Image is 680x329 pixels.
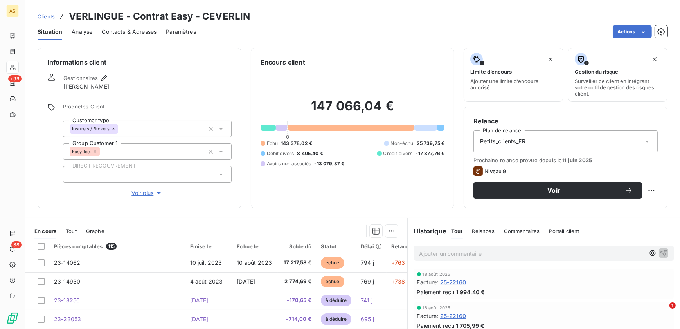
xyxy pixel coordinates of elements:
[504,228,540,234] span: Commentaires
[417,140,445,147] span: 25 739,75 €
[484,168,506,174] span: Niveau 9
[190,297,209,304] span: [DATE]
[63,189,232,197] button: Voir plus
[456,288,485,296] span: 1 994,40 €
[361,297,372,304] span: 741 j
[480,137,525,145] span: Petits_clients_FR
[86,228,104,234] span: Graphe
[34,228,56,234] span: En cours
[261,98,445,122] h2: 147 066,04 €
[63,75,98,81] span: Gestionnaires
[54,243,181,250] div: Pièces comptables
[72,149,91,154] span: Easyfleet
[613,25,652,38] button: Actions
[118,125,124,132] input: Ajouter une valeur
[417,312,439,320] span: Facture :
[69,9,250,23] h3: VERLINGUE - Contrat Easy - CEVERLIN
[281,140,312,147] span: 143 378,02 €
[408,226,447,236] h6: Historique
[361,316,374,322] span: 695 j
[391,259,408,266] span: +763 j
[190,259,222,266] span: 10 juil. 2023
[417,278,439,286] span: Facture :
[440,278,466,286] span: 25-22160
[261,58,305,67] h6: Encours client
[417,288,455,296] span: Paiement reçu
[8,75,22,82] span: +99
[282,259,311,267] span: 17 217,58 €
[423,305,451,310] span: 18 août 2025
[321,295,351,306] span: à déduire
[416,150,445,157] span: -17 377,76 €
[72,28,92,36] span: Analyse
[131,189,163,197] span: Voir plus
[464,48,563,102] button: Limite d’encoursAjouter une limite d’encours autorisé
[361,278,374,285] span: 769 j
[6,312,19,324] img: Logo LeanPay
[190,316,209,322] span: [DATE]
[267,140,278,147] span: Échu
[267,160,311,167] span: Avoirs non associés
[391,278,408,285] span: +738 j
[70,171,76,178] input: Ajouter une valeur
[440,312,466,320] span: 25-22160
[321,313,351,325] span: à déduire
[321,276,344,287] span: échue
[568,48,667,102] button: Gestion du risqueSurveiller ce client en intégrant votre outil de gestion des risques client.
[237,243,273,249] div: Échue le
[38,28,62,36] span: Situation
[11,241,22,248] span: 38
[391,243,416,249] div: Retard
[282,315,311,323] span: -714,00 €
[190,278,223,285] span: 4 août 2023
[470,69,512,75] span: Limite d’encours
[575,78,661,97] span: Surveiller ce client en intégrant votre outil de gestion des risques client.
[390,140,413,147] span: Non-échu
[63,103,232,114] span: Propriétés Client
[669,302,676,309] span: 1
[549,228,579,234] span: Portail client
[361,243,382,249] div: Délai
[315,160,345,167] span: -13 079,37 €
[63,83,109,90] span: [PERSON_NAME]
[267,150,294,157] span: Débit divers
[472,228,495,234] span: Relances
[297,150,323,157] span: 8 405,40 €
[100,148,106,155] input: Ajouter une valeur
[483,187,625,193] span: Voir
[166,28,196,36] span: Paramètres
[473,116,658,126] h6: Relance
[282,278,311,286] span: 2 774,69 €
[562,157,592,163] span: 11 juin 2025
[423,272,451,277] span: 18 août 2025
[72,127,110,131] span: Insurers / Brokers
[47,58,232,67] h6: Informations client
[102,28,157,36] span: Contacts & Adresses
[282,243,311,249] div: Solde dû
[54,259,80,266] span: 23-14062
[190,243,228,249] div: Émise le
[54,316,81,322] span: 23-23053
[66,228,77,234] span: Tout
[451,228,463,234] span: Tout
[383,150,413,157] span: Crédit divers
[321,243,351,249] div: Statut
[653,302,672,321] iframe: Intercom live chat
[473,157,658,163] span: Prochaine relance prévue depuis le
[38,13,55,20] a: Clients
[282,296,311,304] span: -170,65 €
[575,69,619,75] span: Gestion du risque
[473,182,642,199] button: Voir
[237,278,255,285] span: [DATE]
[6,5,19,17] div: AS
[106,243,117,250] span: 115
[470,78,556,90] span: Ajouter une limite d’encours autorisé
[361,259,374,266] span: 794 j
[286,134,289,140] span: 0
[54,297,80,304] span: 23-18250
[54,278,80,285] span: 23-14930
[237,259,272,266] span: 10 août 2023
[321,257,344,269] span: échue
